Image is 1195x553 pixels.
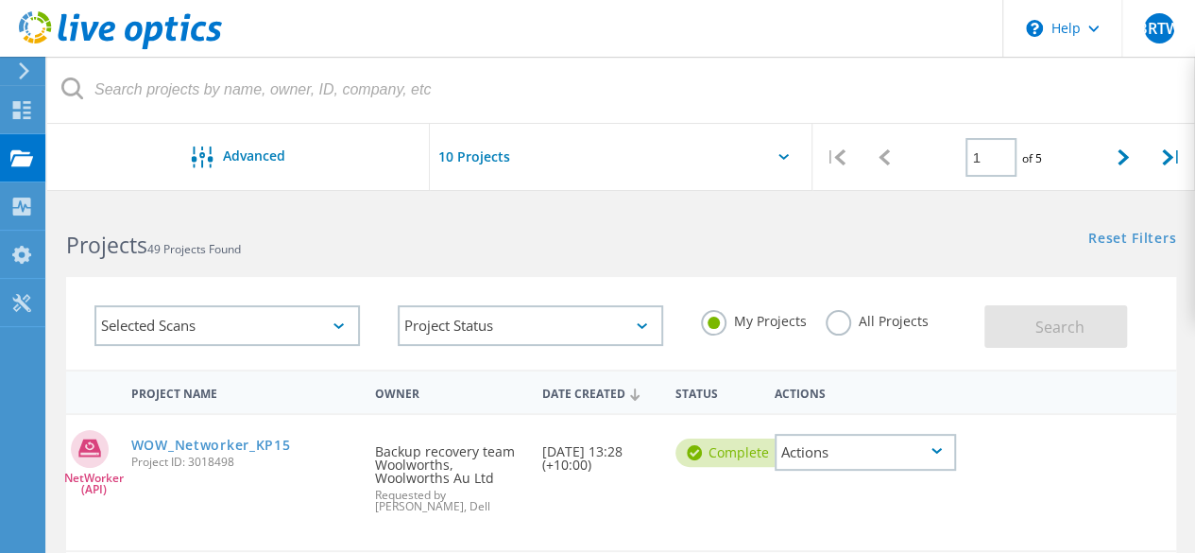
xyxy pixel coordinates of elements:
[701,310,807,328] label: My Projects
[812,124,861,191] div: |
[398,305,663,346] div: Project Status
[366,415,532,531] div: Backup recovery team Woolworths, Woolworths Au Ltd
[375,490,522,512] span: Requested by [PERSON_NAME], Dell
[19,40,222,53] a: Live Optics Dashboard
[533,415,666,491] div: [DATE] 13:28 (+10:00)
[147,241,241,257] span: 49 Projects Found
[223,149,285,163] span: Advanced
[1021,150,1041,166] span: of 5
[675,439,788,467] div: Complete
[94,305,360,346] div: Selected Scans
[666,374,766,409] div: Status
[775,434,956,471] div: Actions
[131,439,291,452] a: WOW_Networker_KP15
[66,230,147,260] b: Projects
[366,374,532,409] div: Owner
[1035,317,1084,337] span: Search
[64,473,124,495] span: NetWorker (API)
[533,374,666,410] div: Date Created
[765,374,965,409] div: Actions
[1137,21,1181,36] span: BRTW
[1026,20,1043,37] svg: \n
[984,305,1127,348] button: Search
[131,457,357,468] span: Project ID: 3018498
[1147,124,1195,191] div: |
[122,374,367,409] div: Project Name
[826,310,929,328] label: All Projects
[1088,232,1176,248] a: Reset Filters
